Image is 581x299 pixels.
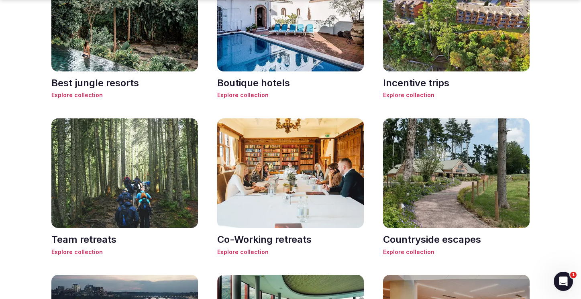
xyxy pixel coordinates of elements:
iframe: Intercom live chat [554,272,573,291]
a: Countryside escapesCountryside escapesExplore collection [383,118,530,256]
img: Countryside escapes [383,118,530,228]
h3: Countryside escapes [383,233,530,246]
span: Explore collection [383,248,530,256]
span: Explore collection [217,91,364,99]
h3: Boutique hotels [217,76,364,90]
h3: Team retreats [51,233,198,246]
a: Co-Working retreatsCo-Working retreatsExplore collection [217,118,364,256]
span: 1 [570,272,577,278]
a: Team retreatsTeam retreatsExplore collection [51,118,198,256]
span: Explore collection [217,248,364,256]
h3: Incentive trips [383,76,530,90]
span: Explore collection [51,91,198,99]
span: Explore collection [51,248,198,256]
img: Team retreats [51,118,198,228]
h3: Co-Working retreats [217,233,364,246]
img: Co-Working retreats [217,118,364,228]
span: Explore collection [383,91,530,99]
h3: Best jungle resorts [51,76,198,90]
